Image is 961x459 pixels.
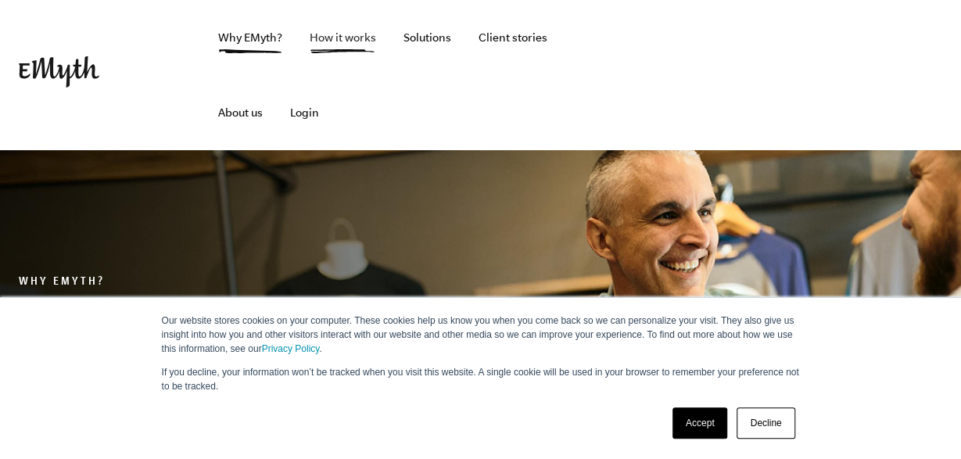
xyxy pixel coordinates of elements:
[606,58,770,92] iframe: Embedded CTA
[737,407,794,439] a: Decline
[278,75,332,150] a: Login
[162,365,800,393] p: If you decline, your information won’t be tracked when you visit this website. A single cookie wi...
[19,56,99,88] img: EMyth
[162,314,800,356] p: Our website stores cookies on your computer. These cookies help us know you when you come back so...
[672,407,728,439] a: Accept
[206,75,275,150] a: About us
[19,275,707,291] h6: Why EMyth?
[778,58,942,92] iframe: Embedded CTA
[262,343,320,354] a: Privacy Policy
